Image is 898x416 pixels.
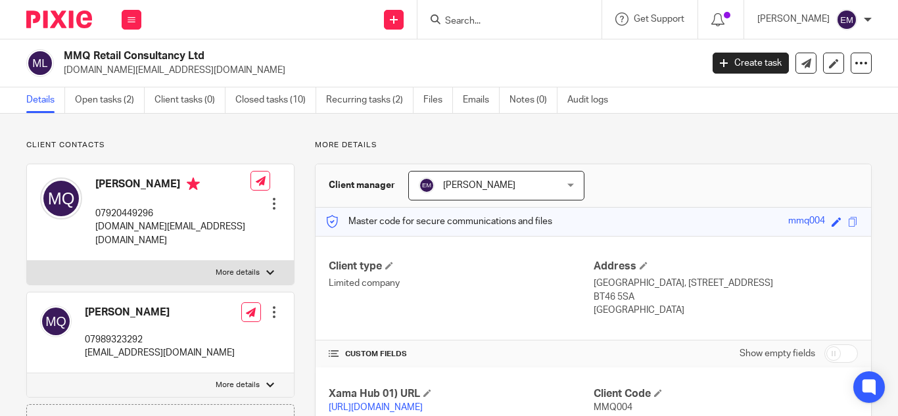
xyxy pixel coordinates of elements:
[509,87,557,113] a: Notes (0)
[329,260,593,273] h4: Client type
[40,306,72,337] img: svg%3E
[713,53,789,74] a: Create task
[594,403,632,412] span: MMQ004
[75,87,145,113] a: Open tasks (2)
[40,177,82,220] img: svg%3E
[788,214,825,229] div: mmq004
[329,179,395,192] h3: Client manager
[463,87,500,113] a: Emails
[95,177,250,194] h4: [PERSON_NAME]
[634,14,684,24] span: Get Support
[567,87,618,113] a: Audit logs
[26,140,295,150] p: Client contacts
[594,304,858,317] p: [GEOGRAPHIC_DATA]
[216,380,260,390] p: More details
[594,387,858,401] h4: Client Code
[326,87,414,113] a: Recurring tasks (2)
[187,177,200,191] i: Primary
[26,49,54,77] img: svg%3E
[594,277,858,290] p: [GEOGRAPHIC_DATA], [STREET_ADDRESS]
[594,290,858,304] p: BT46 5SA
[95,207,250,220] p: 07920449296
[64,49,567,63] h2: MMQ Retail Consultancy Ltd
[216,267,260,278] p: More details
[315,140,872,150] p: More details
[85,306,235,319] h4: [PERSON_NAME]
[419,177,435,193] img: svg%3E
[594,260,858,273] h4: Address
[836,9,857,30] img: svg%3E
[26,87,65,113] a: Details
[757,12,830,26] p: [PERSON_NAME]
[154,87,225,113] a: Client tasks (0)
[26,11,92,28] img: Pixie
[329,387,593,401] h4: Xama Hub 01) URL
[444,16,562,28] input: Search
[235,87,316,113] a: Closed tasks (10)
[423,87,453,113] a: Files
[64,64,693,77] p: [DOMAIN_NAME][EMAIL_ADDRESS][DOMAIN_NAME]
[740,347,815,360] label: Show empty fields
[329,277,593,290] p: Limited company
[329,349,593,359] h4: CUSTOM FIELDS
[325,215,552,228] p: Master code for secure communications and files
[85,333,235,346] p: 07989323292
[329,403,423,412] a: [URL][DOMAIN_NAME]
[85,346,235,359] p: [EMAIL_ADDRESS][DOMAIN_NAME]
[443,181,515,190] span: [PERSON_NAME]
[95,220,250,247] p: [DOMAIN_NAME][EMAIL_ADDRESS][DOMAIN_NAME]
